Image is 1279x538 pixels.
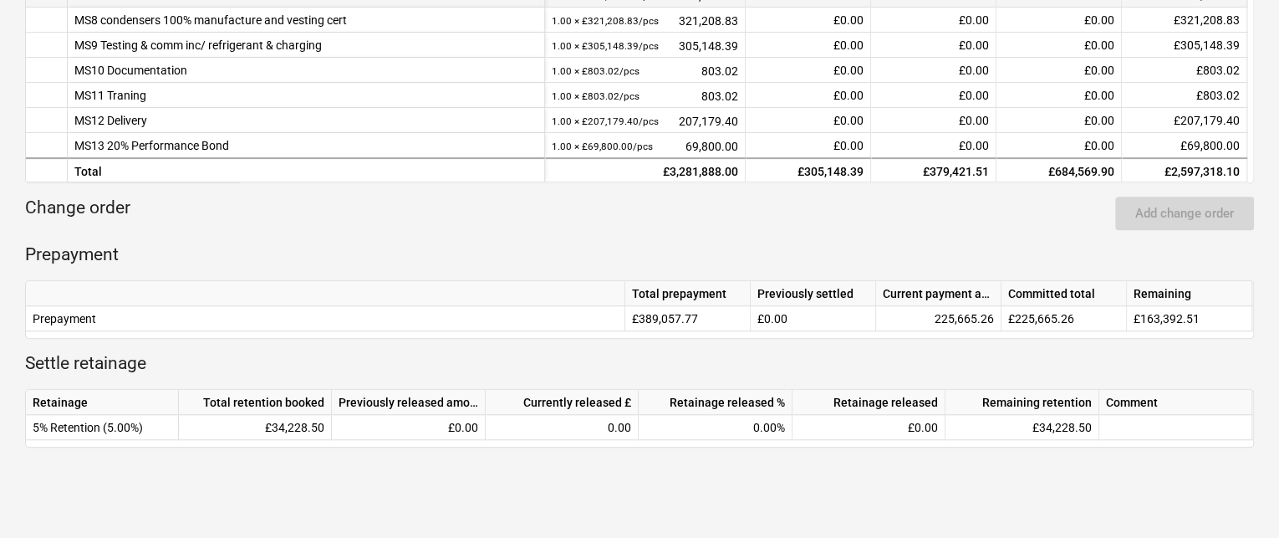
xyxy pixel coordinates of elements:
[1122,133,1247,158] div: £69,800.00
[625,281,751,306] div: Total prepayment
[1001,281,1127,306] div: Committed total
[746,133,871,158] div: £0.00
[639,390,792,415] div: Retainage released %
[945,390,1099,415] div: Remaining retention
[1122,8,1247,33] div: £321,208.83
[179,390,332,415] div: Total retention booked
[871,157,996,182] div: £379,421.51
[332,415,486,440] div: £0.00
[996,157,1122,182] div: £684,569.90
[74,83,538,107] div: MS11 Traning
[996,8,1122,33] div: £0.00
[871,8,996,33] div: £0.00
[746,157,871,182] div: £305,148.39
[792,415,945,440] div: £0.00
[552,58,738,84] div: 803.02
[25,352,1254,376] p: Settle retainage
[746,58,871,83] div: £0.00
[746,33,871,58] div: £0.00
[492,415,631,440] div: 0.00
[1122,33,1247,58] div: £305,148.39
[996,83,1122,108] div: £0.00
[996,58,1122,83] div: £0.00
[1122,58,1247,83] div: £803.02
[332,390,486,415] div: Previously released amount
[1127,306,1252,331] div: £163,392.51
[552,141,653,152] small: 1.00 × £69,800.00 / pcs
[26,306,625,331] div: Prepayment
[746,8,871,33] div: £0.00
[552,33,738,59] div: 305,148.39
[996,33,1122,58] div: £0.00
[486,390,639,415] div: Currently released £
[552,83,738,109] div: 803.02
[74,58,538,82] div: MS10 Documentation
[883,306,994,331] div: 225,665.26
[545,157,746,182] div: £3,281,888.00
[996,108,1122,133] div: £0.00
[26,390,179,415] div: Retainage
[552,8,738,33] div: 321,208.83
[68,157,545,182] div: Total
[74,8,538,32] div: MS8 condensers 100% manufacture and vesting cert
[751,281,876,306] div: Previously settled
[871,108,996,133] div: £0.00
[1099,390,1252,415] div: Comment
[1127,281,1252,306] div: Remaining
[871,33,996,58] div: £0.00
[871,133,996,158] div: £0.00
[552,65,639,77] small: 1.00 × £803.02 / pcs
[746,108,871,133] div: £0.00
[625,306,751,331] div: £389,057.77
[996,133,1122,158] div: £0.00
[552,90,639,102] small: 1.00 × £803.02 / pcs
[25,243,1254,267] p: Prepayment
[1001,306,1127,331] div: £225,665.26
[552,15,659,27] small: 1.00 × £321,208.83 / pcs
[746,83,871,108] div: £0.00
[751,306,876,331] div: £0.00
[552,133,738,159] div: 69,800.00
[871,83,996,108] div: £0.00
[26,415,179,440] div: 5% Retention (5.00%)
[552,108,738,134] div: 207,179.40
[639,415,792,440] div: 0.00%
[25,197,130,230] p: Change order
[74,108,538,132] div: MS12 Delivery
[74,33,538,57] div: MS9 Testing & comm inc/ refrigerant & charging
[552,115,659,127] small: 1.00 × £207,179.40 / pcs
[945,415,1099,440] div: £34,228.50
[876,281,1001,306] div: Current payment application
[552,40,659,52] small: 1.00 × £305,148.39 / pcs
[179,415,332,440] div: £34,228.50
[74,133,538,157] div: MS13 20% Performance Bond
[1122,157,1247,182] div: £2,597,318.10
[1122,83,1247,108] div: £803.02
[1122,108,1247,133] div: £207,179.40
[1195,458,1279,538] iframe: Chat Widget
[871,58,996,83] div: £0.00
[792,390,945,415] div: Retainage released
